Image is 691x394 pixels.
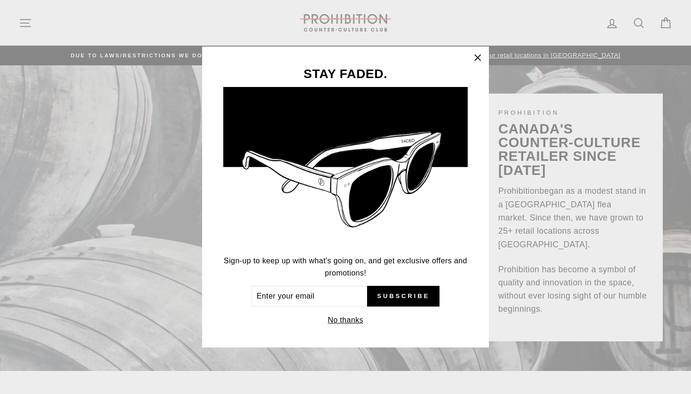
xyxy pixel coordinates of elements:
button: Subscribe [367,286,440,307]
button: No thanks [325,314,366,327]
span: Subscribe [377,292,430,300]
p: Sign-up to keep up with what's going on, and get exclusive offers and promotions! [223,255,468,279]
h3: STAY FADED. [223,68,468,80]
input: Enter your email [251,286,367,307]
